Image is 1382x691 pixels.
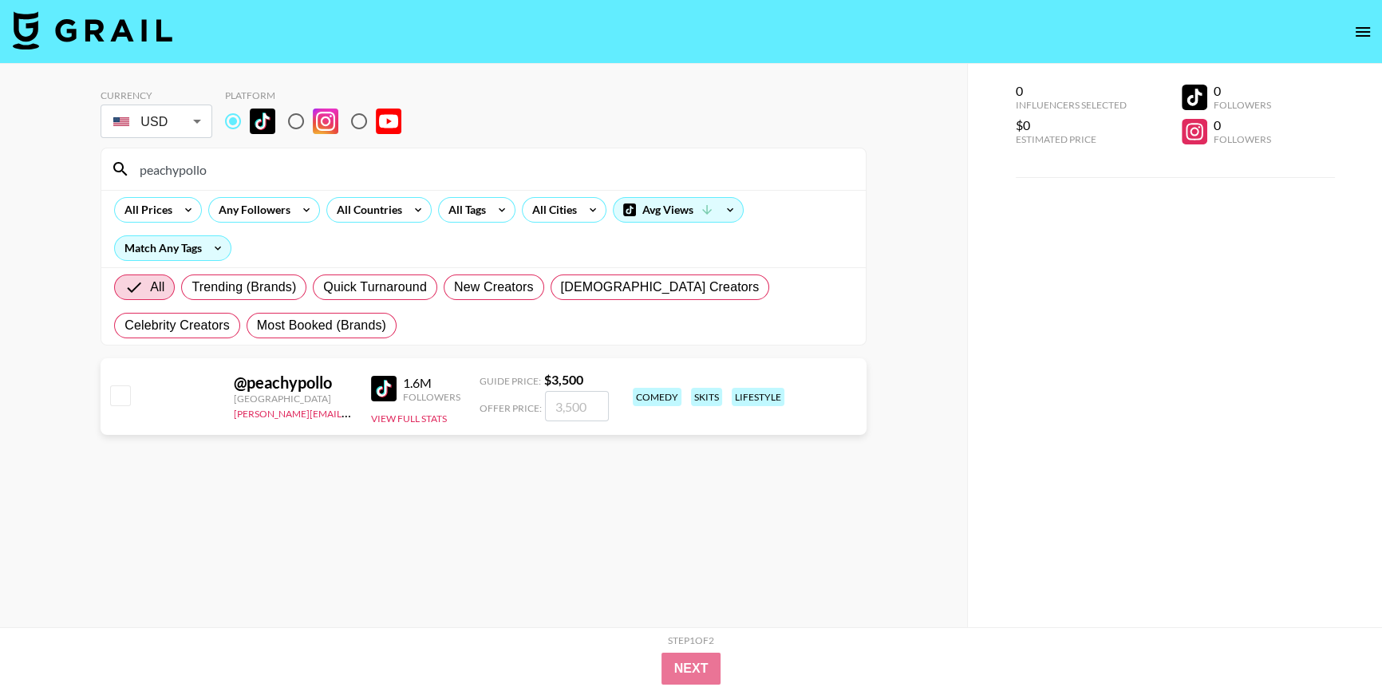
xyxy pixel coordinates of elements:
span: [DEMOGRAPHIC_DATA] Creators [561,278,760,297]
div: Followers [1214,133,1271,145]
img: TikTok [250,109,275,134]
button: View Full Stats [371,413,447,424]
span: Guide Price: [480,375,541,387]
div: Estimated Price [1016,133,1127,145]
button: open drawer [1347,16,1379,48]
input: 3,500 [545,391,609,421]
div: 0 [1214,83,1271,99]
div: Currency [101,89,212,101]
img: TikTok [371,376,397,401]
span: Quick Turnaround [323,278,427,297]
div: 1.6M [403,375,460,391]
iframe: Drift Widget Chat Controller [1302,611,1363,672]
input: Search by User Name [130,156,856,182]
div: skits [691,388,722,406]
div: $0 [1016,117,1127,133]
span: Trending (Brands) [192,278,296,297]
div: @ peachypollo [234,373,352,393]
span: Offer Price: [480,402,542,414]
div: All Countries [327,198,405,222]
div: 0 [1214,117,1271,133]
img: YouTube [376,109,401,134]
div: Influencers Selected [1016,99,1127,111]
a: [PERSON_NAME][EMAIL_ADDRESS][DOMAIN_NAME] [234,405,470,420]
div: All Tags [439,198,489,222]
img: Grail Talent [13,11,172,49]
span: Celebrity Creators [124,316,230,335]
strong: $ 3,500 [544,372,583,387]
div: All Prices [115,198,176,222]
div: 0 [1016,83,1127,99]
span: Most Booked (Brands) [257,316,386,335]
div: Avg Views [614,198,743,222]
div: Platform [225,89,414,101]
div: lifestyle [732,388,784,406]
button: Next [661,653,721,685]
img: Instagram [313,109,338,134]
div: Match Any Tags [115,236,231,260]
div: [GEOGRAPHIC_DATA] [234,393,352,405]
div: Any Followers [209,198,294,222]
div: Step 1 of 2 [668,634,714,646]
span: All [150,278,164,297]
span: New Creators [454,278,534,297]
div: Followers [1214,99,1271,111]
div: USD [104,108,209,136]
div: comedy [633,388,681,406]
div: Followers [403,391,460,403]
div: All Cities [523,198,580,222]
